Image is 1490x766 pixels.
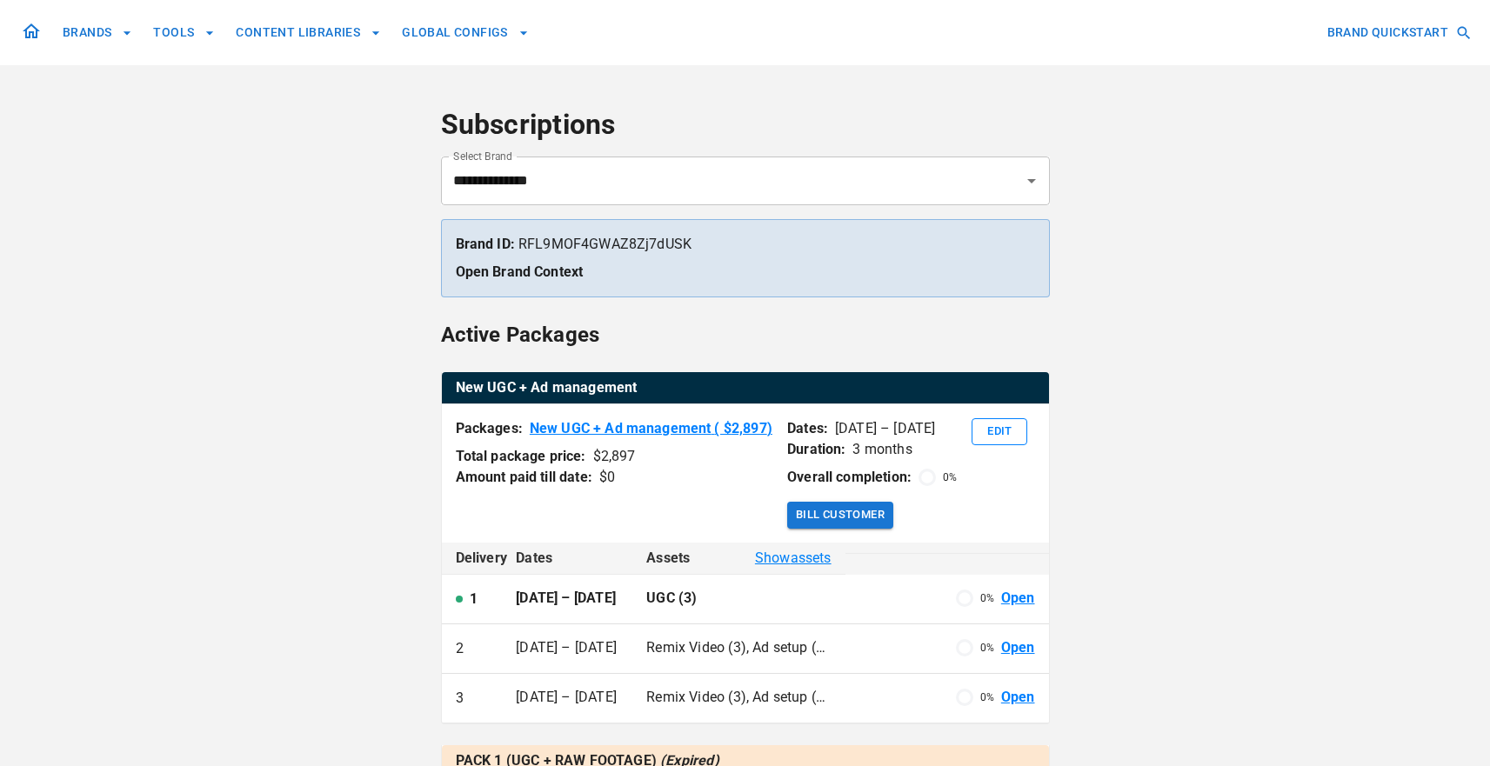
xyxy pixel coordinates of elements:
[852,439,912,460] p: 3 months
[229,17,388,49] button: CONTENT LIBRARIES
[755,548,832,569] span: Show assets
[395,17,536,49] button: GLOBAL CONFIGS
[453,149,512,163] label: Select Brand
[980,689,994,705] p: 0 %
[646,589,831,609] p: UGC (3)
[1001,589,1035,609] a: Open
[441,318,600,351] h6: Active Packages
[470,589,478,609] p: 1
[646,638,831,658] p: Remix Video (3), Ad setup (5), Ad campaign optimisation (2)
[456,234,1035,255] p: RFL9MOF4GWAZ8Zj7dUSK
[456,236,515,252] strong: Brand ID:
[1001,638,1035,658] a: Open
[943,470,957,485] p: 0 %
[1019,169,1044,193] button: Open
[599,467,615,488] div: $ 0
[456,638,464,659] p: 2
[1320,17,1476,49] button: BRAND QUICKSTART
[502,575,632,624] td: [DATE] – [DATE]
[456,263,584,280] a: Open Brand Context
[146,17,222,49] button: TOOLS
[787,439,845,460] p: Duration:
[530,418,772,439] a: New UGC + Ad management ( $2,897)
[442,372,1049,404] th: New UGC + Ad management
[56,17,139,49] button: BRANDS
[593,446,636,467] div: $ 2,897
[456,688,464,709] p: 3
[787,467,912,488] p: Overall completion:
[646,688,831,708] p: Remix Video (3), Ad setup (4), Ad campaign optimisation (2)
[1001,688,1035,708] a: Open
[980,590,994,606] p: 0 %
[787,502,893,529] button: Bill Customer
[502,674,632,723] td: [DATE] – [DATE]
[456,446,586,467] p: Total package price:
[442,543,503,575] th: Delivery
[442,372,1049,404] table: active packages table
[646,548,831,569] div: Assets
[835,418,935,439] p: [DATE] – [DATE]
[441,108,1050,143] h4: Subscriptions
[456,467,592,488] p: Amount paid till date:
[456,418,523,439] p: Packages:
[502,624,632,674] td: [DATE] – [DATE]
[502,543,632,575] th: Dates
[980,640,994,656] p: 0 %
[787,418,828,439] p: Dates:
[972,418,1027,445] button: Edit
